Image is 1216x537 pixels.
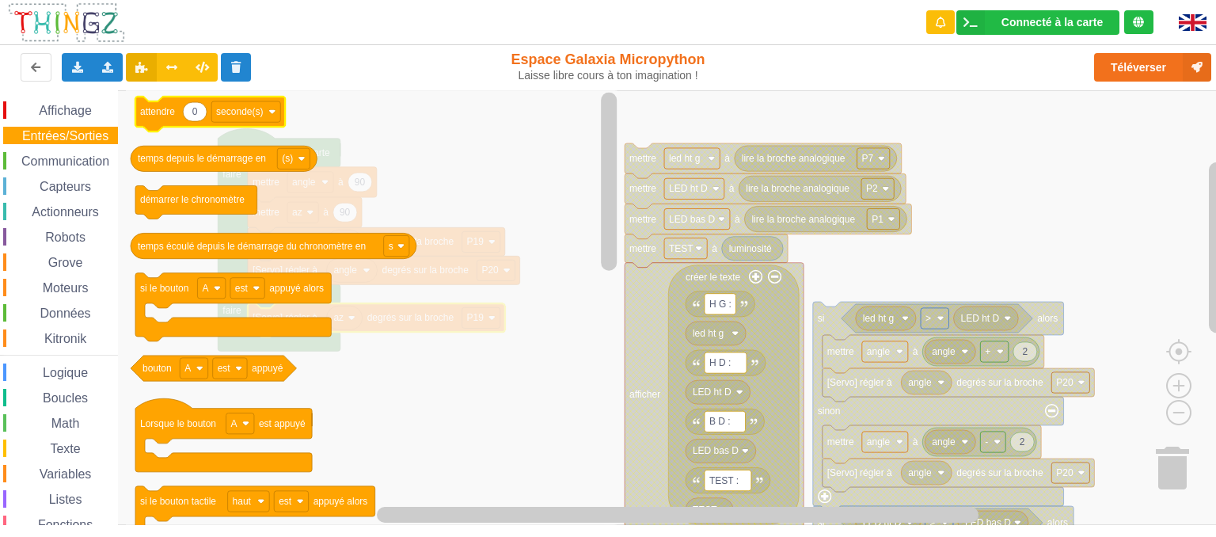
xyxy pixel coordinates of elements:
text: à [712,243,717,254]
text: (s) [282,153,293,164]
div: Ta base fonctionne bien ! [956,10,1119,35]
text: A [202,283,208,294]
text: appuyé alors [313,496,368,507]
div: Connecté à la carte [1001,17,1103,28]
text: LED ht D [693,387,731,398]
span: Grove [46,256,85,269]
span: Listes [47,493,85,506]
text: P1 [872,213,883,224]
text: seconde(s) [216,106,263,117]
span: Variables [37,467,94,481]
text: + [985,346,990,357]
text: led ht g [693,328,724,339]
text: P20 [1056,467,1073,478]
text: A [184,363,191,374]
text: si [818,313,825,324]
span: Logique [40,366,90,379]
text: temps écoulé depuis le démarrage du chronomètre en [138,241,366,252]
text: lire la broche analogique [751,213,855,224]
span: Texte [47,442,82,455]
span: Entrées/Sorties [20,129,111,143]
text: Lorsque le bouton [140,418,216,429]
img: thingz_logo.png [7,2,126,44]
text: à [729,183,735,194]
text: s [389,241,393,252]
text: LED bas D [693,445,739,456]
span: Kitronik [42,332,89,345]
text: TEST : [709,474,739,486]
text: [Servo] régler à [827,467,892,478]
text: lire la broche analogique [742,153,845,164]
text: P7 [862,153,874,164]
text: attendre [140,106,175,117]
text: angle [908,377,932,388]
text: angle [908,467,932,478]
text: alors [1037,313,1058,324]
text: afficher [629,389,660,400]
text: mettre [629,183,656,194]
text: est appuyé [259,418,306,429]
span: Boucles [40,391,90,405]
text: haut [233,496,252,507]
text: mettre [629,153,656,164]
text: appuyé [252,363,283,374]
span: Fonctions [36,518,95,531]
text: H G : [709,299,731,310]
div: Laisse libre cours à ton imagination ! [504,69,712,82]
text: bouton [142,363,172,374]
text: angle [867,436,891,447]
text: si le bouton tactile [140,496,216,507]
text: B D : [709,416,731,427]
text: angle [932,346,956,357]
text: A [231,418,237,429]
text: créer le texte [686,272,741,283]
text: H D : [709,357,731,368]
text: temps depuis le démarrage en [138,153,266,164]
text: à [735,213,740,224]
button: Téléverser [1094,53,1211,82]
text: angle [932,436,956,447]
text: P20 [1056,377,1073,388]
text: luminosité [729,243,772,254]
text: démarrer le chronomètre [140,194,245,205]
text: mettre [629,243,656,254]
text: 0 [192,106,198,117]
text: à [724,153,730,164]
span: Actionneurs [29,205,101,219]
text: - [985,436,988,447]
text: [Servo] régler à [827,377,892,388]
text: lire la broche analogique [746,183,849,194]
text: à [913,346,918,357]
text: degrés sur la broche [956,377,1043,388]
text: led ht g [669,153,700,164]
text: mettre [827,346,854,357]
div: Tu es connecté au serveur de création de Thingz [1124,10,1153,34]
text: mettre [629,213,656,224]
text: LED bas D [669,213,715,224]
text: angle [867,346,891,357]
span: Données [38,307,93,320]
text: P2 [866,183,878,194]
text: TEST [669,243,693,254]
span: Capteurs [37,180,93,193]
span: Math [49,417,82,430]
text: led ht g [863,313,894,324]
img: gb.png [1179,14,1206,31]
text: ‏> [925,313,931,324]
text: 2 [1020,436,1025,447]
text: LED ht D [669,183,708,194]
text: mettre [827,436,854,447]
span: Moteurs [40,281,91,295]
div: Espace Galaxia Micropython [504,51,712,82]
text: est [279,496,292,507]
text: est [218,363,231,374]
text: appuyé alors [269,283,324,294]
text: si le bouton [140,283,188,294]
text: degrés sur la broche [956,467,1043,478]
text: LED ht D [961,313,1000,324]
span: Robots [43,230,88,244]
text: 2 [1022,346,1028,357]
text: est [235,283,249,294]
span: Communication [19,154,112,168]
span: Affichage [36,104,93,117]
